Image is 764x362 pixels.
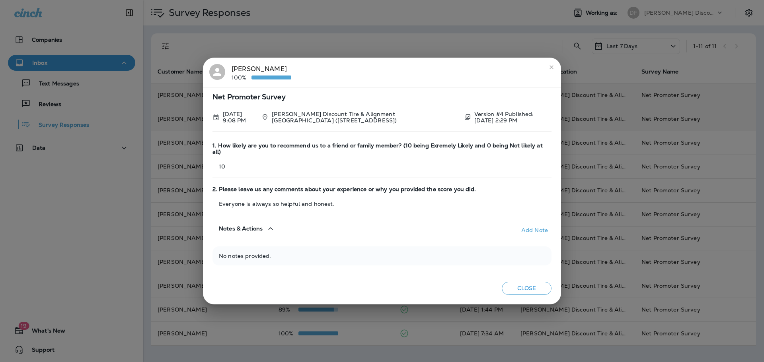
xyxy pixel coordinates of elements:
p: Everyone is always so helpful and honest. [212,201,552,207]
p: [PERSON_NAME] Discount Tire & Alignment [GEOGRAPHIC_DATA] ([STREET_ADDRESS]) [272,111,457,124]
span: Notes & Actions [219,225,263,232]
p: Aug 13, 2025 9:08 PM [223,111,255,124]
span: 2. Please leave us any comments about your experience or why you provided the score you did. [212,186,552,193]
p: No notes provided. [219,253,545,259]
button: Close [502,282,552,295]
div: Add Note [521,227,548,233]
span: 1. How likely are you to recommend us to a friend or family member? (10 being Exremely Likely and... [212,142,552,156]
p: 100% [232,74,251,81]
p: Version #4 Published: [DATE] 2:29 PM [474,111,552,124]
div: [PERSON_NAME] [232,64,291,81]
span: Net Promoter Survey [212,94,552,101]
button: Add Note [518,224,552,236]
p: 10 [212,163,552,170]
button: close [545,61,558,74]
button: Notes & Actions [212,217,282,240]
